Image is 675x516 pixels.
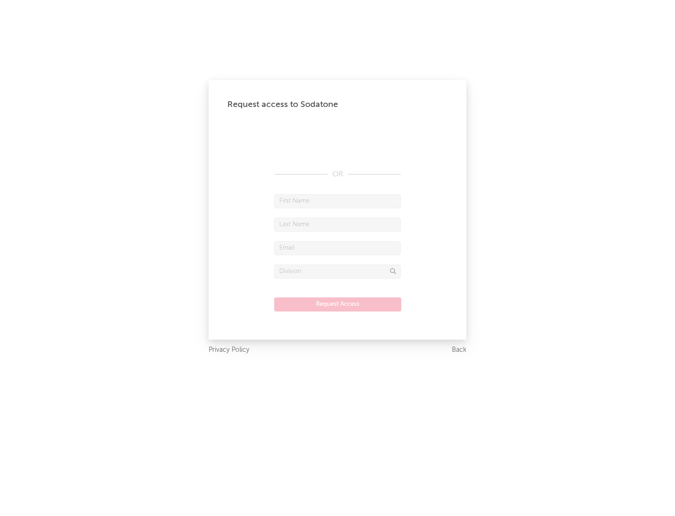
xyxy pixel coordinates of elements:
div: OR [274,169,401,180]
input: First Name [274,194,401,208]
div: Request access to Sodatone [227,99,448,110]
input: Last Name [274,218,401,232]
button: Request Access [274,297,401,311]
input: Division [274,265,401,279]
a: Privacy Policy [209,344,249,356]
a: Back [452,344,466,356]
input: Email [274,241,401,255]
